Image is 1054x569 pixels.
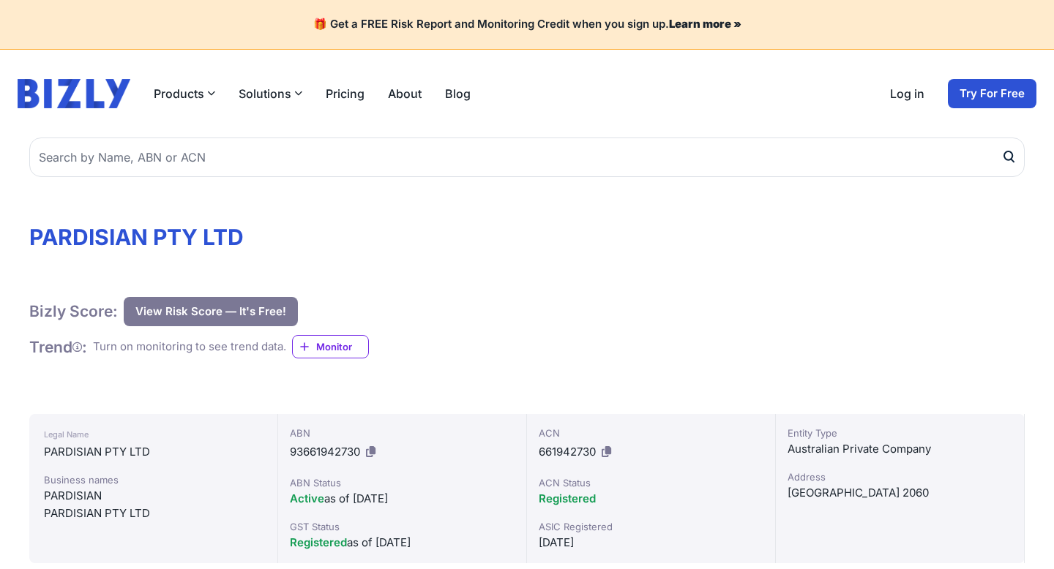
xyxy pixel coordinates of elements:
[44,426,263,443] div: Legal Name
[290,426,515,440] div: ABN
[18,18,1036,31] h4: 🎁 Get a FREE Risk Report and Monitoring Credit when you sign up.
[539,519,763,534] div: ASIC Registered
[890,85,924,102] a: Log in
[290,491,324,505] span: Active
[669,17,741,31] a: Learn more »
[29,137,1025,177] input: Search by Name, ABN or ACN
[326,85,365,102] a: Pricing
[290,445,360,459] span: 93661942730
[290,519,515,534] div: GST Status
[539,445,596,459] span: 661942730
[788,426,1012,440] div: Entity Type
[29,301,118,321] h1: Bizly Score:
[445,85,471,102] a: Blog
[290,534,515,551] div: as of [DATE]
[44,472,263,487] div: Business names
[290,535,347,549] span: Registered
[290,475,515,490] div: ABN Status
[788,440,1012,458] div: Australian Private Company
[44,443,263,461] div: PARDISIAN PTY LTD
[316,339,368,354] span: Monitor
[539,491,596,505] span: Registered
[292,335,369,358] a: Monitor
[44,505,263,522] div: PARDISIAN PTY LTD
[29,224,1025,250] h1: PARDISIAN PTY LTD
[290,490,515,508] div: as of [DATE]
[948,79,1036,108] a: Try For Free
[388,85,422,102] a: About
[788,470,1012,484] div: Address
[93,339,286,355] div: Turn on monitoring to see trend data.
[44,487,263,505] div: PARDISIAN
[29,337,87,357] h1: Trend :
[239,85,302,102] button: Solutions
[539,475,763,490] div: ACN Status
[154,85,215,102] button: Products
[124,297,298,326] button: View Risk Score — It's Free!
[539,426,763,440] div: ACN
[539,534,763,551] div: [DATE]
[788,484,1012,502] div: [GEOGRAPHIC_DATA] 2060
